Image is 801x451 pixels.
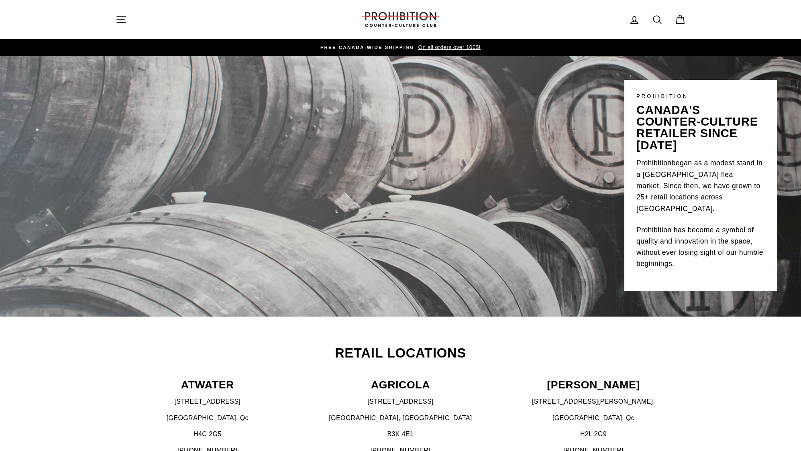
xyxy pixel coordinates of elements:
[636,157,765,214] p: began as a modest stand in a [GEOGRAPHIC_DATA] flea market. Since then, we have grown to 25+ reta...
[636,104,765,151] p: canada's counter-culture retailer since [DATE]
[636,224,765,270] p: Prohibition has become a symbol of quality and innovation in the space, without ever losing sight...
[308,396,493,407] p: [STREET_ADDRESS]
[501,413,686,423] p: [GEOGRAPHIC_DATA], Qc
[501,380,686,390] p: [PERSON_NAME]
[116,413,300,423] p: [GEOGRAPHIC_DATA], Qc
[320,45,414,50] span: FREE CANADA-WIDE SHIPPING
[308,429,493,439] p: B3K 4E1
[118,43,684,52] a: FREE CANADA-WIDE SHIPPING On all orders over 100$!
[116,429,300,439] p: H4C 2G5
[116,396,300,407] p: [STREET_ADDRESS]
[501,429,686,439] p: H2L 2G9
[636,92,765,100] p: PROHIBITION
[308,380,493,390] p: AGRICOLA
[416,44,480,50] span: On all orders over 100$!
[116,347,686,360] h2: Retail Locations
[636,157,672,169] a: Prohibition
[361,12,441,27] img: PROHIBITION COUNTER-CULTURE CLUB
[501,396,686,407] p: [STREET_ADDRESS][PERSON_NAME],
[116,380,300,390] p: ATWATER
[308,413,493,423] p: [GEOGRAPHIC_DATA], [GEOGRAPHIC_DATA]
